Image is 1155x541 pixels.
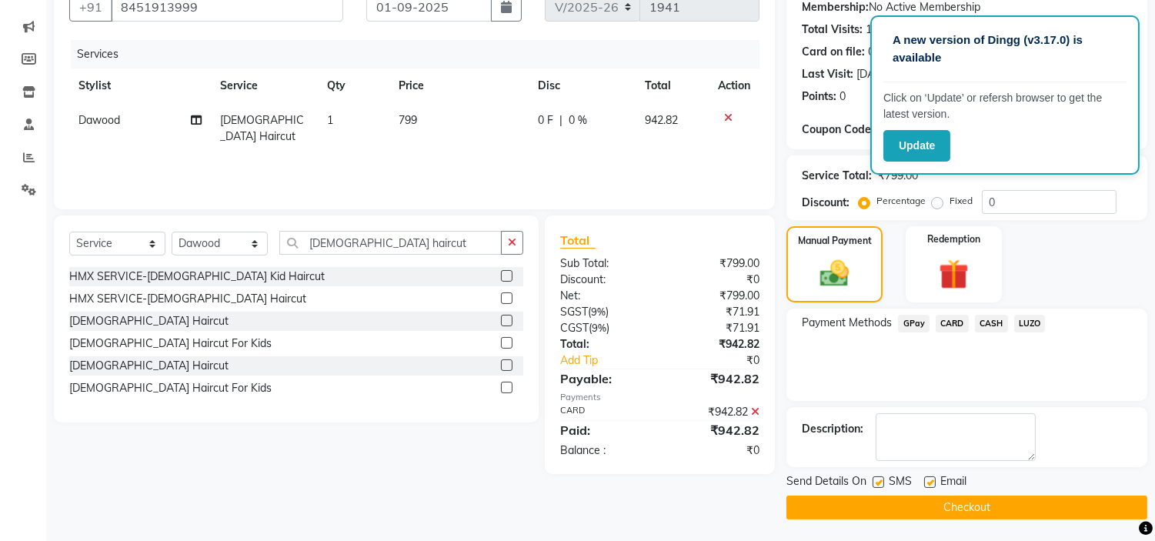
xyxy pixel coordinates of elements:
div: Payable: [549,369,660,388]
th: Qty [318,68,389,103]
div: Discount: [549,272,660,288]
div: ₹942.82 [660,421,772,439]
div: ₹942.82 [660,369,772,388]
div: Last Visit: [802,66,853,82]
div: [DEMOGRAPHIC_DATA] Haircut For Kids [69,380,272,396]
div: ₹0 [679,352,772,369]
span: Send Details On [786,473,866,493]
div: ₹0 [660,272,772,288]
span: LUZO [1014,315,1046,332]
div: Net: [549,288,660,304]
div: [DEMOGRAPHIC_DATA] Haircut [69,313,229,329]
span: CARD [936,315,969,332]
span: 0 F [538,112,553,129]
div: [DEMOGRAPHIC_DATA] Haircut [69,358,229,374]
span: [DEMOGRAPHIC_DATA] Haircut [220,113,304,143]
div: Total Visits: [802,22,863,38]
div: ₹799.00 [660,255,772,272]
div: Balance : [549,442,660,459]
input: Search or Scan [279,231,502,255]
div: Service Total: [802,168,872,184]
th: Disc [529,68,635,103]
div: Card on file: [802,44,865,60]
span: 9% [592,322,606,334]
div: ₹71.91 [660,304,772,320]
div: Total: [549,336,660,352]
div: Coupon Code [802,122,912,138]
div: 0 [840,88,846,105]
p: Click on ‘Update’ or refersh browser to get the latest version. [883,90,1127,122]
th: Stylist [69,68,211,103]
span: 9% [591,306,606,318]
p: A new version of Dingg (v3.17.0) is available [893,32,1117,66]
span: CASH [975,315,1008,332]
a: Add Tip [549,352,679,369]
label: Redemption [927,232,980,246]
div: ₹942.82 [660,404,772,420]
div: CARD [549,404,660,420]
th: Action [709,68,759,103]
th: Total [636,68,709,103]
span: 942.82 [645,113,678,127]
span: GPay [898,315,930,332]
label: Percentage [876,194,926,208]
div: ₹799.00 [878,168,918,184]
div: ₹942.82 [660,336,772,352]
span: Total [560,232,596,249]
span: 0 % [569,112,587,129]
button: Checkout [786,496,1147,519]
label: Manual Payment [798,234,872,248]
span: 799 [399,113,417,127]
th: Service [211,68,319,103]
div: Description: [802,421,863,437]
div: Payments [560,391,759,404]
label: Fixed [950,194,973,208]
div: Points: [802,88,836,105]
img: _gift.svg [930,255,978,293]
div: ( ) [549,304,660,320]
div: HMX SERVICE-[DEMOGRAPHIC_DATA] Kid Haircut [69,269,325,285]
th: Price [389,68,529,103]
div: ₹0 [660,442,772,459]
span: CGST [560,321,589,335]
div: 14 [866,22,878,38]
span: 1 [327,113,333,127]
div: ₹71.91 [660,320,772,336]
div: ₹799.00 [660,288,772,304]
img: _cash.svg [811,257,857,290]
button: Update [883,130,950,162]
div: Services [71,40,771,68]
span: | [559,112,562,129]
span: Email [940,473,966,493]
span: SGST [560,305,588,319]
div: [DATE] [856,66,890,82]
div: ( ) [549,320,660,336]
div: [DEMOGRAPHIC_DATA] Haircut For Kids [69,336,272,352]
div: Paid: [549,421,660,439]
span: Dawood [78,113,120,127]
span: Payment Methods [802,315,892,331]
div: 0 [868,44,874,60]
div: Sub Total: [549,255,660,272]
div: HMX SERVICE-[DEMOGRAPHIC_DATA] Haircut [69,291,306,307]
span: SMS [889,473,912,493]
div: Discount: [802,195,850,211]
